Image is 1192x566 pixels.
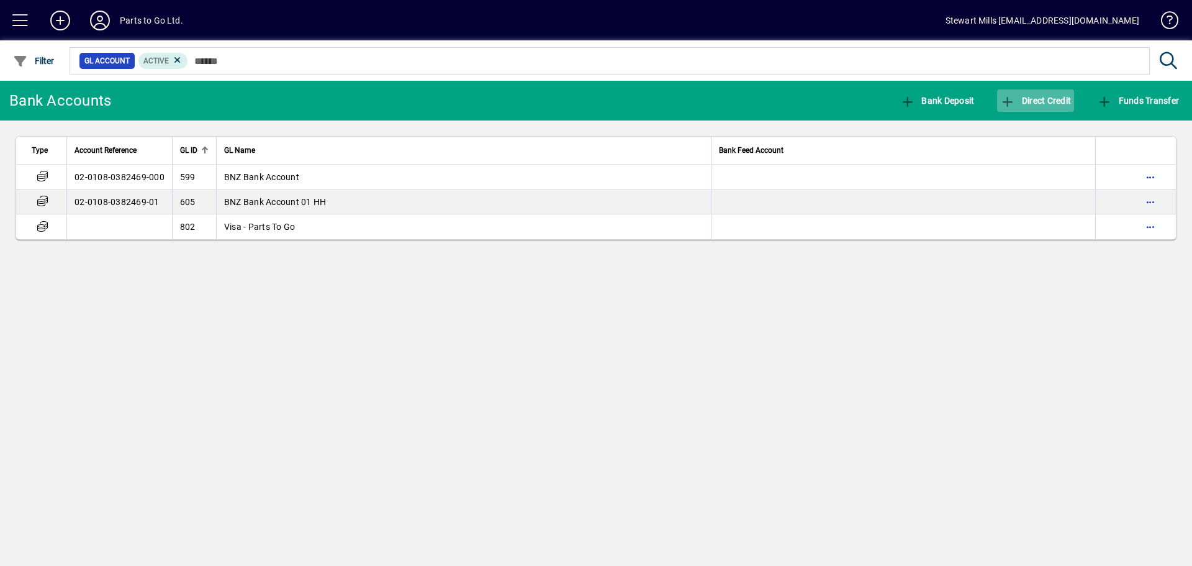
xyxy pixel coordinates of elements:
[719,144,783,157] span: Bank Feed Account
[180,144,209,157] div: GL ID
[224,144,255,157] span: GL Name
[180,144,197,157] span: GL ID
[180,197,196,207] span: 605
[66,189,172,214] td: 02-0108-0382469-01
[1000,96,1071,106] span: Direct Credit
[224,222,296,232] span: Visa - Parts To Go
[84,55,130,67] span: GL Account
[1097,96,1179,106] span: Funds Transfer
[719,144,1088,157] div: Bank Feed Account
[138,53,188,69] mat-chip: Activation Status: Active
[120,11,183,30] div: Parts to Go Ltd.
[180,222,196,232] span: 802
[224,144,704,157] div: GL Name
[224,197,327,207] span: BNZ Bank Account 01 HH
[143,57,169,65] span: Active
[74,144,137,157] span: Account Reference
[80,9,120,32] button: Profile
[1140,217,1160,237] button: More options
[897,89,978,112] button: Bank Deposit
[946,11,1139,30] div: Stewart Mills [EMAIL_ADDRESS][DOMAIN_NAME]
[32,144,59,157] div: Type
[180,172,196,182] span: 599
[900,96,975,106] span: Bank Deposit
[10,50,58,72] button: Filter
[1094,89,1182,112] button: Funds Transfer
[9,91,111,111] div: Bank Accounts
[1140,192,1160,212] button: More options
[224,172,299,182] span: BNZ Bank Account
[40,9,80,32] button: Add
[1152,2,1176,43] a: Knowledge Base
[1140,167,1160,187] button: More options
[32,144,48,157] span: Type
[13,56,55,66] span: Filter
[997,89,1074,112] button: Direct Credit
[66,165,172,189] td: 02-0108-0382469-000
